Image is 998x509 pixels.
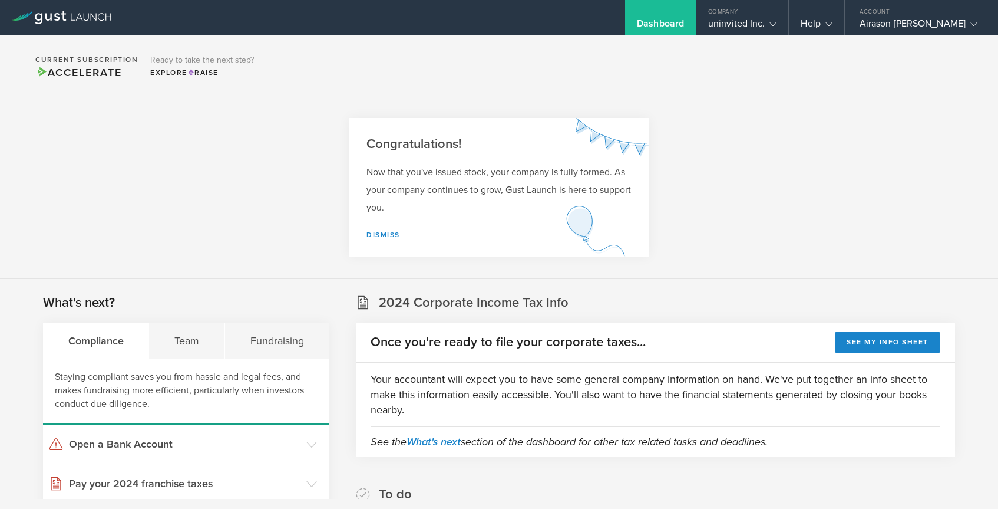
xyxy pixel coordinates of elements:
div: Team [149,323,224,359]
div: Help [801,18,832,35]
p: Now that you've issued stock, your company is fully formed. As your company continues to grow, Gu... [366,163,632,216]
a: Dismiss [366,231,400,239]
span: Raise [187,68,219,77]
h3: Ready to take the next step? [150,56,254,64]
h2: What's next? [43,294,115,311]
h3: Pay your 2024 franchise taxes [69,476,300,491]
iframe: Chat Widget [939,452,998,509]
div: uninvited Inc. [708,18,776,35]
div: Dashboard [637,18,684,35]
div: Airason [PERSON_NAME] [860,18,977,35]
h2: 2024 Corporate Income Tax Info [379,294,569,311]
h2: Current Subscription [35,56,138,63]
span: Accelerate [35,66,121,79]
div: Explore [150,67,254,78]
h3: Open a Bank Account [69,436,300,452]
div: Compliance [43,323,149,359]
em: See the section of the dashboard for other tax related tasks and deadlines. [371,435,768,448]
p: Your accountant will expect you to have some general company information on hand. We've put toget... [371,372,940,418]
button: See my info sheet [835,332,940,353]
h2: To do [379,486,412,503]
div: Ready to take the next step?ExploreRaise [144,47,260,84]
a: What's next [407,435,461,448]
div: Staying compliant saves you from hassle and legal fees, and makes fundraising more efficient, par... [43,359,329,425]
div: Fundraising [225,323,329,359]
h2: Once you're ready to file your corporate taxes... [371,334,646,351]
h2: Congratulations! [366,136,632,153]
